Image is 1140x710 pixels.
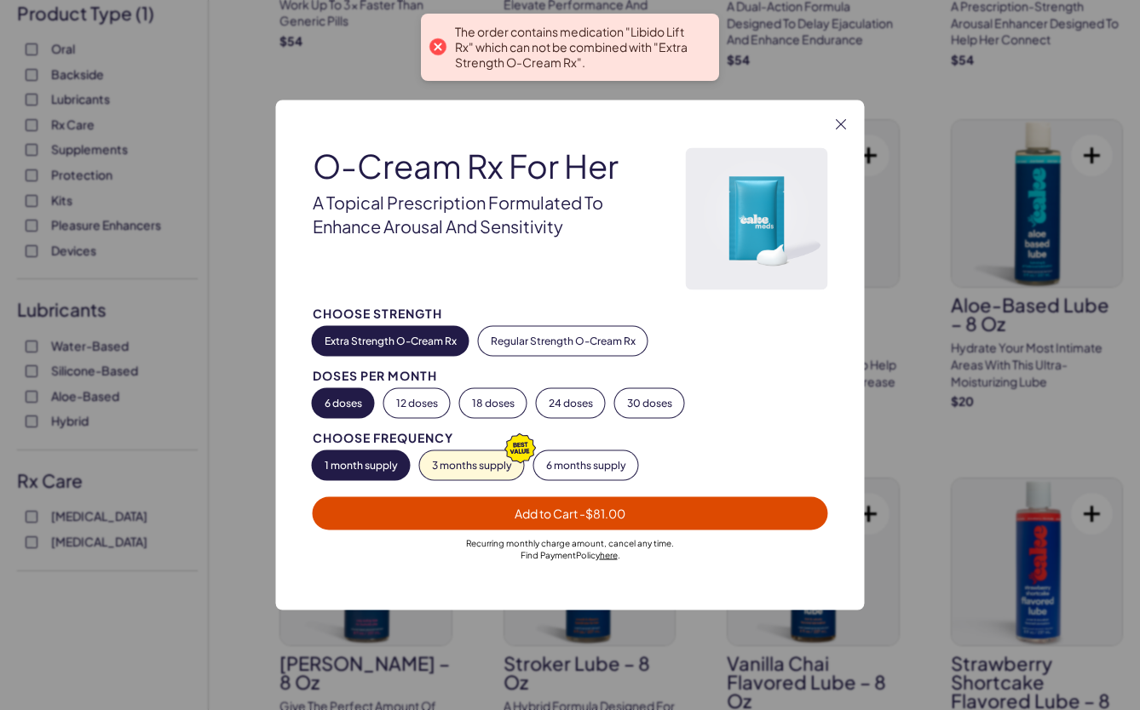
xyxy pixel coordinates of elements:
[579,506,625,521] span: - $81.00
[515,506,625,521] span: Add to Cart
[521,550,576,560] span: Find Payment
[455,24,702,71] div: The order contains medication "Libido Lift Rx" which can not be combined with "Extra Strength O-C...
[313,148,639,184] div: O-Cream Rx for Her
[313,451,410,480] button: 1 month supply
[313,537,828,561] div: Recurring monthly charge amount , cancel any time. Policy .
[537,389,605,418] button: 24 doses
[313,327,469,356] button: Extra Strength O-Cream Rx
[313,389,374,418] button: 6 doses
[686,148,828,290] img: O-Cream Rx for Her
[313,432,828,444] div: Choose Frequency
[313,497,828,530] button: Add to Cart -$81.00
[534,451,638,480] button: 6 months supply
[313,369,828,382] div: Doses per Month
[313,190,639,238] div: A topical prescription formulated to enhance arousal and sensitivity
[479,327,648,356] button: Regular Strength O-Cream Rx
[615,389,684,418] button: 30 doses
[460,389,527,418] button: 18 doses
[313,307,828,320] div: Choose Strength
[420,451,524,480] button: 3 months supply
[384,389,450,418] button: 12 doses
[600,550,618,560] a: here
